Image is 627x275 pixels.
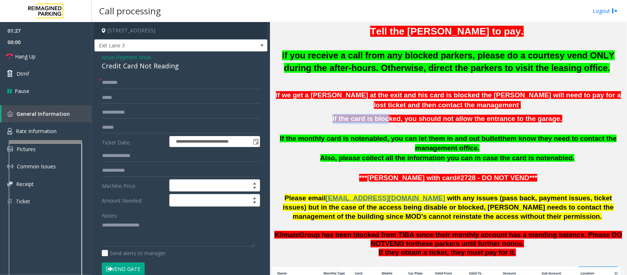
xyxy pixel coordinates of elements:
span: Group has been blocked from TIBA since their monthly account has a standing balance. Please DO NOT [299,231,622,247]
span: Payment Issue [116,53,151,61]
span: Klimate [274,231,299,239]
span: . [519,101,521,109]
img: 'icon' [7,182,12,186]
span: , you can let them in and out but [387,135,492,142]
span: If the monthly card is not [280,135,361,142]
div: Credit Card Not Reading [102,61,260,71]
label: Amount Needed: [100,194,167,207]
span: Please email [285,194,326,202]
span: them know they need to contact the management office. [415,135,617,152]
span: If the card is blocked, you should not allow the entrance to the garage. [333,115,562,122]
span: with any issues (pass back, payment issues, ticket issues) but in the case of the access being di... [283,194,614,220]
button: Vend Gate [102,262,145,275]
span: enabled [361,135,388,142]
img: 'icon' [7,147,13,151]
b: f you receive a call from any blocked parkers, please do a courtesy vend ONLY during the after-ho... [284,50,615,73]
h3: Call processing [96,2,165,20]
a: Logout [593,7,618,15]
img: 'icon' [7,128,12,135]
span: Decrease value [249,186,260,192]
img: 'icon' [7,198,12,205]
span: - [114,54,151,61]
span: Toggle popup [252,136,260,147]
span: Rate Information [16,128,57,135]
span: Increase value [249,194,260,200]
span: VEND for [385,240,415,247]
label: Notes: [102,209,118,219]
span: General Information [17,110,70,117]
span: . [573,154,574,162]
label: Ticket Date: [100,136,167,147]
img: logout [612,7,618,15]
img: 'icon' [7,164,13,169]
span: let [492,135,500,142]
a: General Information [1,105,92,122]
label: Machine Price: [100,179,167,192]
font: Do not vend at all. Tell the [PERSON_NAME] to pay. [370,10,623,37]
font: ***[PERSON_NAME] with card#2728 - DO NOT VEND*** [359,174,537,182]
span: enabled [547,154,573,162]
h4: [STREET_ADDRESS] [94,22,267,39]
span: Pause [15,87,29,95]
span: [EMAIL_ADDRESS][DOMAIN_NAME] [326,194,445,202]
span: Hang Up [15,53,36,60]
span: Decrease value [249,200,260,206]
span: these parkers until further notice. [415,240,524,247]
span: Exit Lane 3 [95,40,233,51]
span: If we get a [PERSON_NAME] at the exit and his card is blocked the [PERSON_NAME] will need to pay ... [276,91,621,109]
span: Dtmf [17,70,29,78]
span: If they obtain a ticket, they must pay for it. [379,249,516,256]
img: 'icon' [7,111,13,117]
span: Increase value [249,180,260,186]
span: Issue [102,53,114,61]
label: Send alerts to manager [102,249,166,257]
span: Also, please collect all the information you can in case the card is not [320,154,547,162]
span: I [282,50,615,73]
